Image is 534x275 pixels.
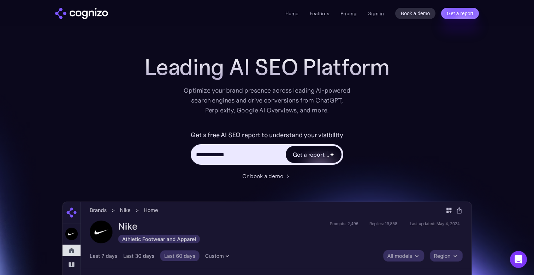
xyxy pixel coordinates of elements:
img: cognizo logo [55,8,108,19]
a: home [55,8,108,19]
form: Hero URL Input Form [191,129,343,168]
a: Sign in [368,9,384,18]
a: Book a demo [395,8,436,19]
a: Pricing [340,10,357,17]
label: Get a free AI SEO report to understand your visibility [191,129,343,141]
h1: Leading AI SEO Platform [144,54,390,80]
a: Or book a demo [242,172,292,180]
div: Get a report [293,150,325,159]
a: Get a report [441,8,479,19]
a: Get a reportstarstarstar [285,145,342,164]
a: Home [285,10,298,17]
img: star [327,152,328,153]
div: Or book a demo [242,172,283,180]
a: Features [310,10,329,17]
div: Open Intercom Messenger [510,251,527,268]
img: star [327,155,330,158]
div: Optimize your brand presence across leading AI-powered search engines and drive conversions from ... [180,86,354,115]
img: star [330,152,334,157]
